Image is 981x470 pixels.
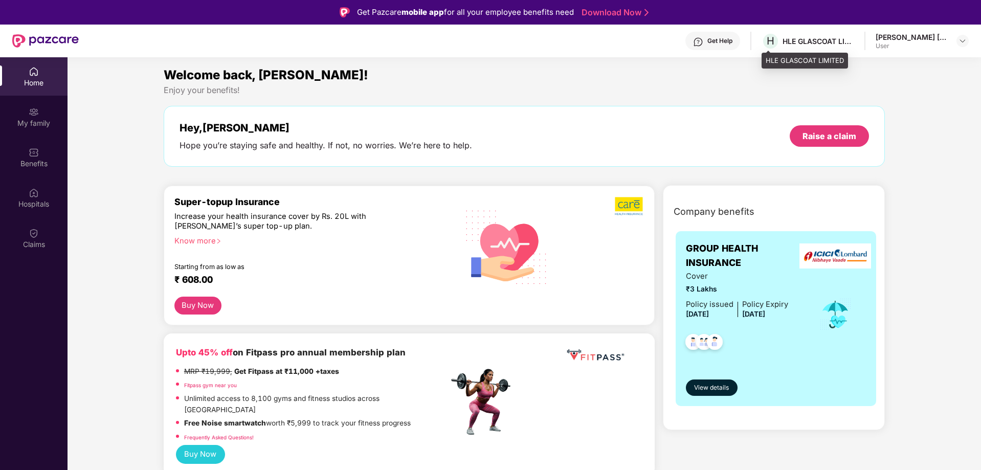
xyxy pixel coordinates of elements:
[174,274,438,286] div: ₹ 608.00
[402,7,444,17] strong: mobile app
[681,331,706,356] img: svg+xml;base64,PHN2ZyB4bWxucz0iaHR0cDovL3d3dy53My5vcmcvMjAwMC9zdmciIHdpZHRoPSI0OC45NDMiIGhlaWdodD...
[164,85,885,96] div: Enjoy your benefits!
[340,7,350,17] img: Logo
[958,37,967,45] img: svg+xml;base64,PHN2ZyBpZD0iRHJvcGRvd24tMzJ4MzIiIHhtbG5zPSJodHRwOi8vd3d3LnczLm9yZy8yMDAwL3N2ZyIgd2...
[180,122,472,134] div: Hey, [PERSON_NAME]
[686,310,709,318] span: [DATE]
[693,37,703,47] img: svg+xml;base64,PHN2ZyBpZD0iSGVscC0zMngzMiIgeG1sbnM9Imh0dHA6Ly93d3cudzMub3JnLzIwMDAvc3ZnIiB3aWR0aD...
[767,35,774,47] span: H
[176,347,233,357] b: Upto 45% off
[802,130,856,142] div: Raise a claim
[876,42,947,50] div: User
[29,147,39,158] img: svg+xml;base64,PHN2ZyBpZD0iQmVuZWZpdHMiIHhtbG5zPSJodHRwOi8vd3d3LnczLm9yZy8yMDAwL3N2ZyIgd2lkdGg9Ij...
[707,37,732,45] div: Get Help
[762,53,848,69] div: HLE GLASCOAT LIMITED
[234,367,339,375] strong: Get Fitpass at ₹11,000 +taxes
[176,347,406,357] b: on Fitpass pro annual membership plan
[783,36,854,46] div: HLE GLASCOAT LIMITED
[686,271,788,282] span: Cover
[458,197,555,296] img: svg+xml;base64,PHN2ZyB4bWxucz0iaHR0cDovL3d3dy53My5vcmcvMjAwMC9zdmciIHhtbG5zOnhsaW5rPSJodHRwOi8vd3...
[448,366,520,438] img: fpp.png
[180,140,472,151] div: Hope you’re staying safe and healthy. If not, no worries. We’re here to help.
[742,310,765,318] span: [DATE]
[184,382,237,388] a: Fitpass gym near you
[742,299,788,310] div: Policy Expiry
[582,7,645,18] a: Download Now
[184,419,266,427] strong: Free Noise smartwatch
[184,434,254,440] a: Frequently Asked Questions!
[174,236,442,243] div: Know more
[29,107,39,117] img: svg+xml;base64,PHN2ZyB3aWR0aD0iMjAiIGhlaWdodD0iMjAiIHZpZXdCb3g9IjAgMCAyMCAyMCIgZmlsbD0ibm9uZSIgeG...
[216,238,221,244] span: right
[174,263,405,270] div: Starting from as low as
[184,393,448,415] p: Unlimited access to 8,100 gyms and fitness studios across [GEOGRAPHIC_DATA]
[615,196,644,216] img: b5dec4f62d2307b9de63beb79f102df3.png
[644,7,649,18] img: Stroke
[184,367,232,375] del: MRP ₹19,999,
[686,241,805,271] span: GROUP HEALTH INSURANCE
[29,228,39,238] img: svg+xml;base64,PHN2ZyBpZD0iQ2xhaW0iIHhtbG5zPSJodHRwOi8vd3d3LnczLm9yZy8yMDAwL3N2ZyIgd2lkdGg9IjIwIi...
[357,6,574,18] div: Get Pazcare for all your employee benefits need
[694,383,729,393] span: View details
[174,196,449,207] div: Super-topup Insurance
[29,188,39,198] img: svg+xml;base64,PHN2ZyBpZD0iSG9zcGl0YWxzIiB4bWxucz0iaHR0cDovL3d3dy53My5vcmcvMjAwMC9zdmciIHdpZHRoPS...
[565,346,626,365] img: fppp.png
[799,243,871,268] img: insurerLogo
[692,331,717,356] img: svg+xml;base64,PHN2ZyB4bWxucz0iaHR0cDovL3d3dy53My5vcmcvMjAwMC9zdmciIHdpZHRoPSI0OC45MTUiIGhlaWdodD...
[686,379,738,396] button: View details
[686,284,788,295] span: ₹3 Lakhs
[174,297,221,315] button: Buy Now
[876,32,947,42] div: [PERSON_NAME] [PERSON_NAME]
[176,445,225,464] button: Buy Now
[819,298,852,331] img: icon
[174,212,404,232] div: Increase your health insurance cover by Rs. 20L with [PERSON_NAME]’s super top-up plan.
[184,418,411,429] p: worth ₹5,999 to track your fitness progress
[674,205,754,219] span: Company benefits
[164,68,368,82] span: Welcome back, [PERSON_NAME]!
[702,331,727,356] img: svg+xml;base64,PHN2ZyB4bWxucz0iaHR0cDovL3d3dy53My5vcmcvMjAwMC9zdmciIHdpZHRoPSI0OC45NDMiIGhlaWdodD...
[686,299,733,310] div: Policy issued
[12,34,79,48] img: New Pazcare Logo
[29,66,39,77] img: svg+xml;base64,PHN2ZyBpZD0iSG9tZSIgeG1sbnM9Imh0dHA6Ly93d3cudzMub3JnLzIwMDAvc3ZnIiB3aWR0aD0iMjAiIG...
